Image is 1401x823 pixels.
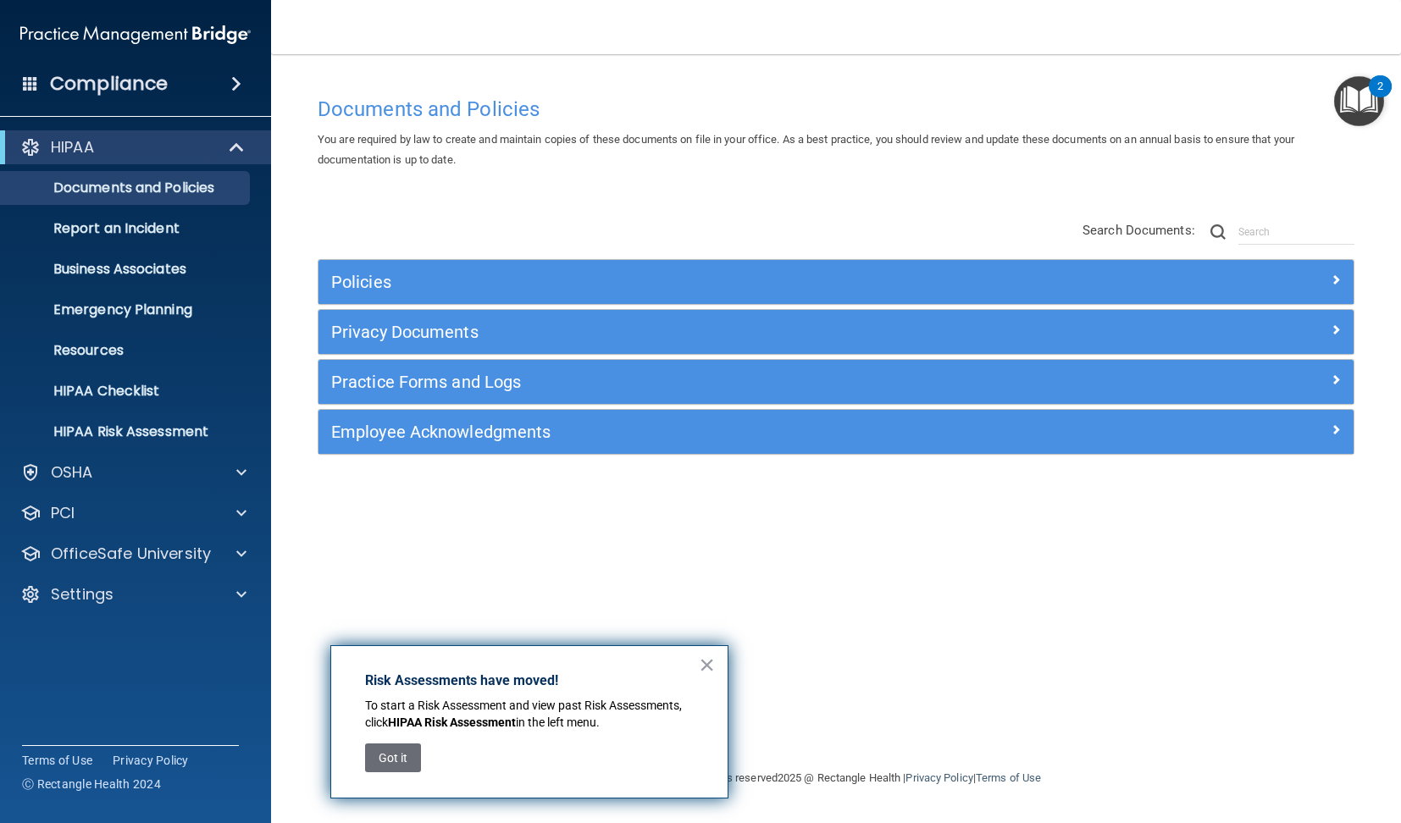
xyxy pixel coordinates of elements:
iframe: Drift Widget Chat Controller [1108,703,1381,771]
p: Report an Incident [11,220,242,237]
div: Copyright © All rights reserved 2025 @ Rectangle Health | | [527,751,1145,805]
p: Settings [51,584,114,605]
span: in the left menu. [516,715,600,729]
h4: Compliance [50,72,168,96]
p: Resources [11,342,242,359]
a: Privacy Policy [113,752,189,769]
p: Documents and Policies [11,180,242,196]
span: Search Documents: [1083,223,1195,238]
span: Ⓒ Rectangle Health 2024 [22,776,161,793]
a: Terms of Use [976,771,1041,784]
p: HIPAA [51,137,94,157]
input: Search [1238,219,1354,245]
p: HIPAA Risk Assessment [11,423,242,440]
h5: Privacy Documents [331,323,1083,341]
h5: Practice Forms and Logs [331,373,1083,391]
p: Business Associates [11,261,242,278]
button: Got it [365,743,421,772]
p: OfficeSafe University [51,544,211,564]
img: PMB logo [20,18,251,52]
p: OSHA [51,462,93,483]
span: You are required by law to create and maintain copies of these documents on file in your office. ... [318,133,1294,166]
p: HIPAA Checklist [11,383,242,400]
img: ic-search.3b580494.png [1210,224,1226,240]
p: Emergency Planning [11,301,242,318]
div: 2 [1377,86,1383,108]
button: Close [699,651,715,678]
span: To start a Risk Assessment and view past Risk Assessments, click [365,699,684,729]
h5: Employee Acknowledgments [331,423,1083,441]
h5: Policies [331,273,1083,291]
button: Open Resource Center, 2 new notifications [1334,76,1384,126]
a: Privacy Policy [905,771,972,784]
a: Terms of Use [22,752,92,769]
h4: Documents and Policies [318,98,1354,120]
p: PCI [51,503,75,523]
strong: HIPAA Risk Assessment [388,715,516,729]
strong: Risk Assessments have moved! [365,672,558,688]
